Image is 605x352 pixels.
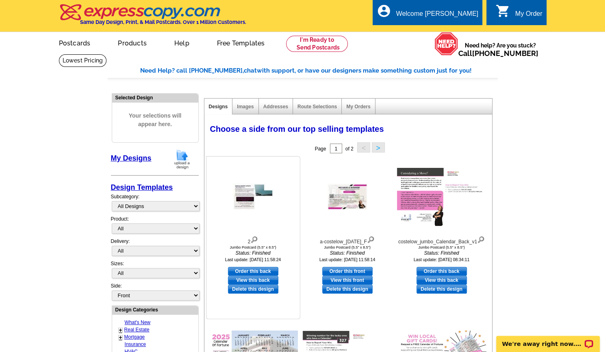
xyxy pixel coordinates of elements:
div: Product: [111,215,199,238]
a: shopping_cart My Order [496,9,542,19]
div: a-costelow_[DATE]_F [303,234,392,245]
span: Need help? Are you stuck? [458,41,542,58]
a: [PHONE_NUMBER] [472,49,538,58]
a: View this back [228,276,278,285]
a: Help [161,33,202,52]
h4: Same Day Design, Print, & Mail Postcards. Over 1 Million Customers. [80,19,246,25]
a: Design Templates [111,183,173,191]
a: Delete this design [228,285,278,294]
small: Last update: [DATE] 08:34:11 [414,257,470,262]
a: use this design [416,267,467,276]
div: Jumbo Postcard (5.5" x 8.5") [303,245,392,249]
a: Addresses [263,104,288,109]
div: My Order [515,10,542,21]
div: Sizes: [111,260,199,282]
a: + [119,327,122,333]
img: view design details [367,234,375,243]
a: Real Estate [124,327,150,333]
span: of 2 [345,146,353,152]
a: Designs [209,104,228,109]
img: view design details [250,234,258,243]
a: Route Selections [297,104,337,109]
img: a-costelow_10-8-25_F [327,183,368,210]
a: View this front [322,276,373,285]
a: Same Day Design, Print, & Mail Postcards. Over 1 Million Customers. [59,10,246,25]
a: Images [237,104,254,109]
button: < [357,142,370,152]
div: 2 [208,234,298,245]
small: Last update: [DATE] 11:58:14 [319,257,375,262]
div: Jumbo Postcard (5.5" x 8.5") [208,245,298,249]
div: Delivery: [111,238,199,260]
a: use this design [322,267,373,276]
small: Last update: [DATE] 11:58:24 [225,257,281,262]
div: Jumbo Postcard (5.5" x 8.5") [397,245,486,249]
i: Status: Finished [303,249,392,257]
div: Welcome [PERSON_NAME] [396,10,478,21]
div: Selected Design [112,94,198,101]
a: Postcards [46,33,104,52]
a: use this design [228,267,278,276]
a: View this back [416,276,467,285]
a: My Orders [346,104,370,109]
i: shopping_cart [496,4,510,18]
a: Delete this design [416,285,467,294]
div: Subcategory: [111,193,199,215]
span: Your selections will appear here. [118,103,192,137]
a: My Designs [111,154,152,162]
a: Mortgage [124,334,145,340]
a: Products [105,33,160,52]
img: upload-design [171,149,193,170]
a: What's New [125,320,151,325]
div: costelow_jumbo_Calendar_Back_v1 [397,234,486,245]
div: Design Categories [112,306,198,313]
span: Page [314,146,326,152]
a: Delete this design [322,285,373,294]
div: Side: [111,282,199,301]
a: Insurance [125,341,146,347]
span: Choose a side from our top selling templates [210,124,384,133]
a: Free Templates [204,33,278,52]
i: account_circle [377,4,391,18]
img: costelow_jumbo_Calendar_Back_v1 [397,167,486,226]
img: view design details [477,234,485,243]
span: Call [458,49,538,58]
div: Need Help? call [PHONE_NUMBER], with support, or have our designers make something custom just fo... [140,66,498,75]
img: 2 [233,183,273,210]
a: + [119,334,122,341]
iframe: LiveChat chat widget [491,326,605,352]
i: Status: Finished [208,249,298,257]
button: > [372,142,385,152]
span: chat [244,67,257,74]
img: help [434,32,458,56]
i: Status: Finished [397,249,486,257]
